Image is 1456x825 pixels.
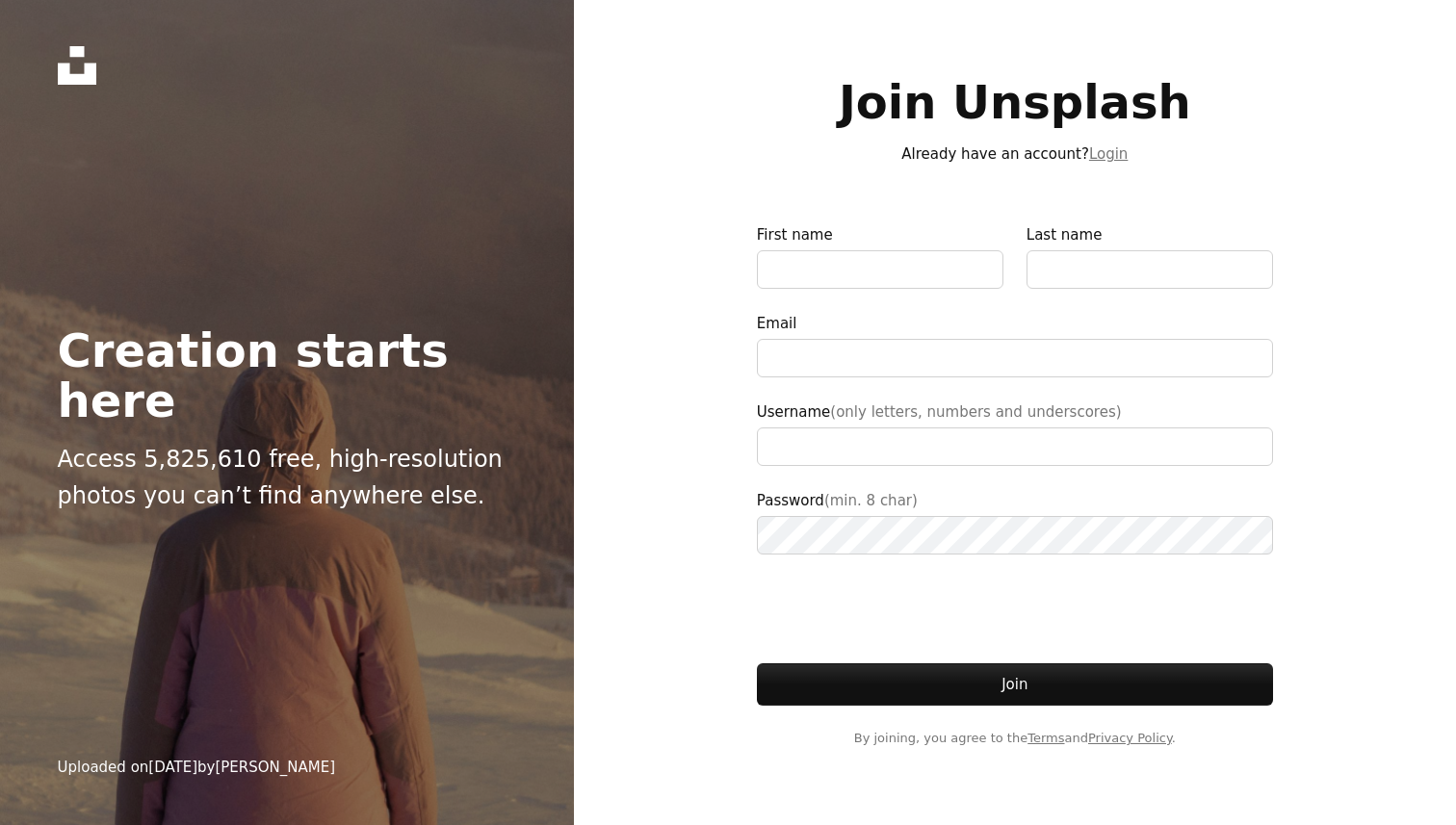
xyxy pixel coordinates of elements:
div: Uploaded on by [PERSON_NAME] [58,756,336,779]
input: First name [757,250,1003,289]
label: Password [757,489,1273,554]
label: First name [757,223,1003,289]
input: Username(only letters, numbers and underscores) [757,427,1273,466]
h1: Join Unsplash [757,77,1273,127]
a: Privacy Policy [1088,731,1172,745]
span: By joining, you agree to the and . [757,729,1273,748]
a: Home — Unsplash [58,46,96,85]
input: Last name [1027,250,1273,289]
button: Join [757,663,1273,706]
h2: Creation starts here [58,325,517,425]
label: Email [757,312,1273,377]
input: Password(min. 8 char) [757,516,1273,554]
p: Already have an account? [757,142,1273,166]
span: (min. 8 char) [824,492,918,509]
label: Username [757,400,1273,466]
a: Terms [1027,731,1064,745]
time: February 20, 2025 at 2:10:00 AM GMT+2 [148,759,197,776]
input: Email [757,339,1273,377]
label: Last name [1027,223,1273,289]
span: (only letters, numbers and underscores) [830,403,1121,421]
a: Login [1089,145,1128,163]
p: Access 5,825,610 free, high-resolution photos you can’t find anywhere else. [58,441,517,515]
